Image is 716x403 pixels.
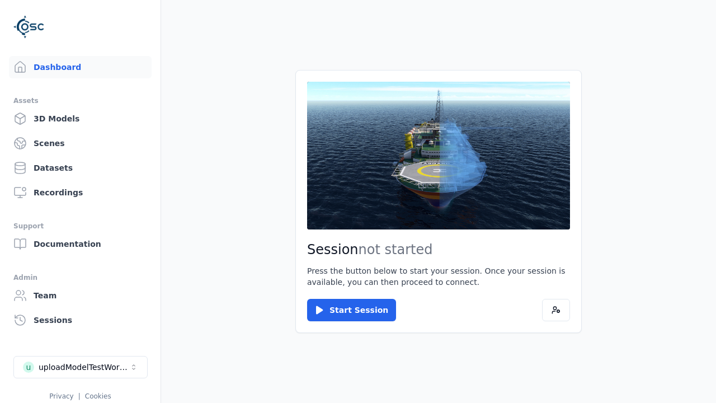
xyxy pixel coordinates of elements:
a: Cookies [85,392,111,400]
button: Select a workspace [13,356,148,378]
a: Team [9,284,152,307]
div: Support [13,219,147,233]
span: not started [359,242,433,257]
p: Press the button below to start your session. Once your session is available, you can then procee... [307,265,570,288]
a: Scenes [9,132,152,154]
button: Start Session [307,299,396,321]
a: Privacy [49,392,73,400]
div: Assets [13,94,147,107]
a: Sessions [9,309,152,331]
div: uploadModelTestWorkspace [39,362,129,373]
a: Dashboard [9,56,152,78]
a: Recordings [9,181,152,204]
div: Admin [13,271,147,284]
h2: Session [307,241,570,259]
a: Documentation [9,233,152,255]
a: Datasets [9,157,152,179]
span: | [78,392,81,400]
div: u [23,362,34,373]
a: 3D Models [9,107,152,130]
img: Logo [13,11,45,43]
